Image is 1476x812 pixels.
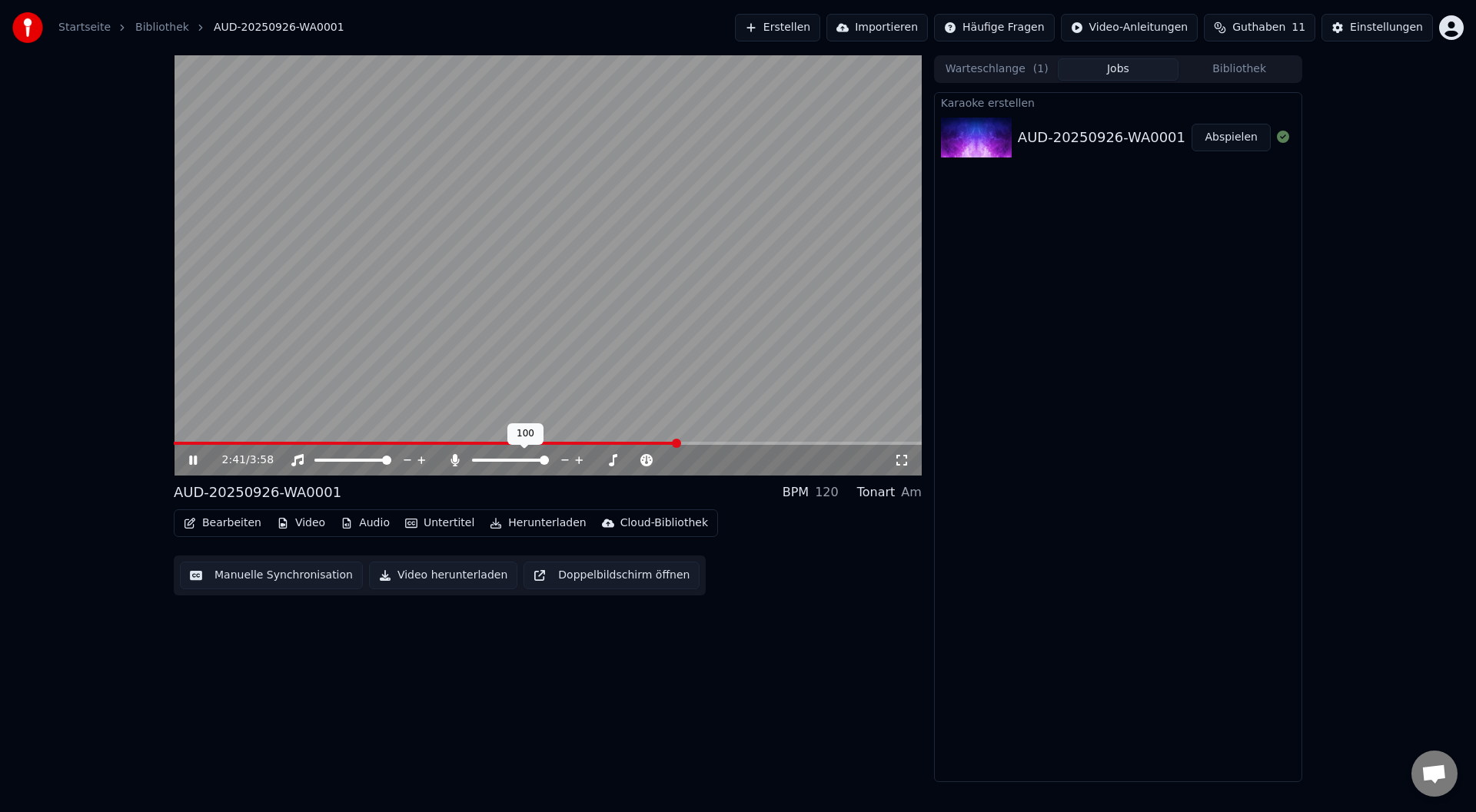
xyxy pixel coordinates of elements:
[369,562,517,589] button: Video herunterladen
[135,20,189,35] a: Bibliothek
[783,483,809,502] div: BPM
[857,483,896,502] div: Tonart
[1061,14,1198,41] button: Video-Anleitungen
[58,20,111,35] a: Startseite
[1321,14,1433,41] button: Einstellungen
[271,512,331,534] button: Video
[1232,20,1285,35] span: Guthaben
[1033,61,1049,77] span: ( 1 )
[1018,127,1185,148] div: AUD-20250926-WA0001
[620,515,708,531] div: Cloud-Bibliothek
[1411,751,1458,797] div: Chat öffnen
[1058,58,1179,81] button: Jobs
[174,482,341,503] div: AUD-20250926-WA0001
[1350,20,1423,35] div: Einstellungen
[484,512,592,534] button: Herunterladen
[935,93,1301,111] div: Karaoke erstellen
[936,58,1058,81] button: Warteschlange
[250,452,274,468] span: 3:58
[815,483,839,502] div: 120
[12,12,43,43] img: youka
[1291,20,1305,35] span: 11
[399,512,480,534] button: Untertitel
[507,423,544,445] div: 100
[1178,58,1300,81] button: Bibliothek
[826,14,928,41] button: Importieren
[178,512,268,534] button: Bearbeiten
[1204,14,1315,41] button: Guthaben11
[901,483,922,502] div: Am
[934,14,1055,41] button: Häufige Fragen
[524,562,700,589] button: Doppelbildschirm öffnen
[214,20,344,35] span: AUD-20250926-WA0001
[1192,124,1271,151] button: Abspielen
[58,20,344,35] nav: breadcrumb
[180,562,363,589] button: Manuelle Synchronisation
[222,452,246,468] span: 2:41
[334,512,396,534] button: Audio
[222,452,259,468] div: /
[735,14,820,41] button: Erstellen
